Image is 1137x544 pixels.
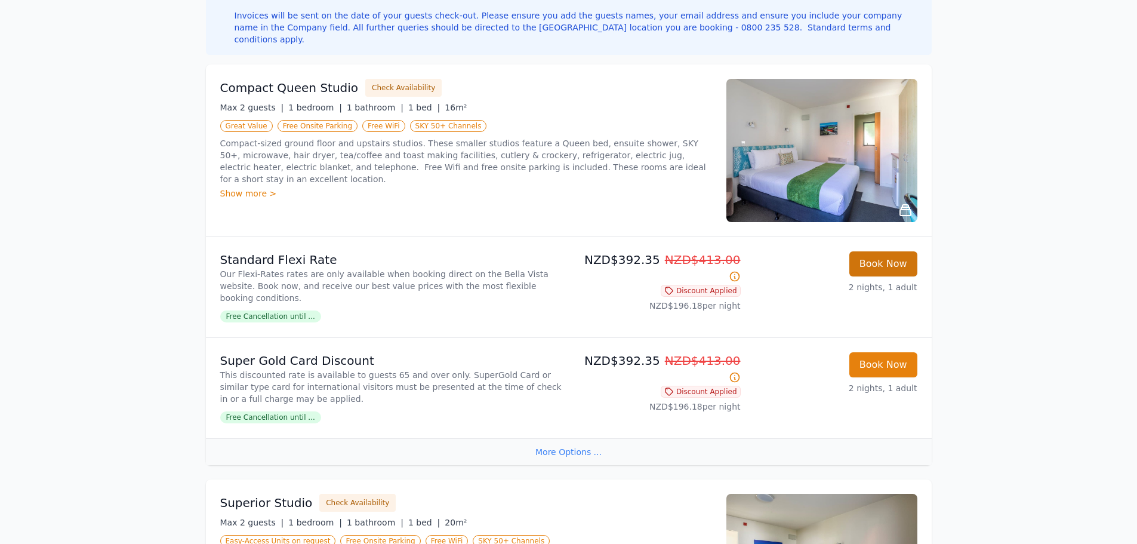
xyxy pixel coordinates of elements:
[347,518,403,527] span: 1 bathroom |
[750,281,917,293] p: 2 nights, 1 adult
[408,518,440,527] span: 1 bed |
[220,79,359,96] h3: Compact Queen Studio
[220,411,321,423] span: Free Cancellation until ...
[365,79,442,97] button: Check Availability
[347,103,403,112] span: 1 bathroom |
[220,188,712,199] div: Show more >
[220,494,313,511] h3: Superior Studio
[408,103,440,112] span: 1 bed |
[574,352,741,386] p: NZD$392.35
[220,137,712,185] p: Compact-sized ground floor and upstairs studios. These smaller studios feature a Queen bed, ensui...
[849,251,917,276] button: Book Now
[574,251,741,285] p: NZD$392.35
[574,300,741,312] p: NZD$196.18 per night
[849,352,917,377] button: Book Now
[220,352,564,369] p: Super Gold Card Discount
[445,103,467,112] span: 16m²
[750,382,917,394] p: 2 nights, 1 adult
[288,518,342,527] span: 1 bedroom |
[220,518,284,527] span: Max 2 guests |
[220,103,284,112] span: Max 2 guests |
[220,311,321,322] span: Free Cancellation until ...
[410,120,487,132] span: SKY 50+ Channels
[220,120,273,132] span: Great Value
[665,253,741,267] span: NZD$413.00
[362,120,405,132] span: Free WiFi
[220,369,564,405] p: This discounted rate is available to guests 65 and over only. SuperGold Card or similar type card...
[220,268,564,304] p: Our Flexi-Rates rates are only available when booking direct on the Bella Vista website. Book now...
[206,438,932,465] div: More Options ...
[574,401,741,413] p: NZD$196.18 per night
[661,285,741,297] span: Discount Applied
[278,120,358,132] span: Free Onsite Parking
[445,518,467,527] span: 20m²
[665,354,741,368] span: NZD$413.00
[319,494,396,512] button: Check Availability
[288,103,342,112] span: 1 bedroom |
[220,251,564,268] p: Standard Flexi Rate
[661,386,741,398] span: Discount Applied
